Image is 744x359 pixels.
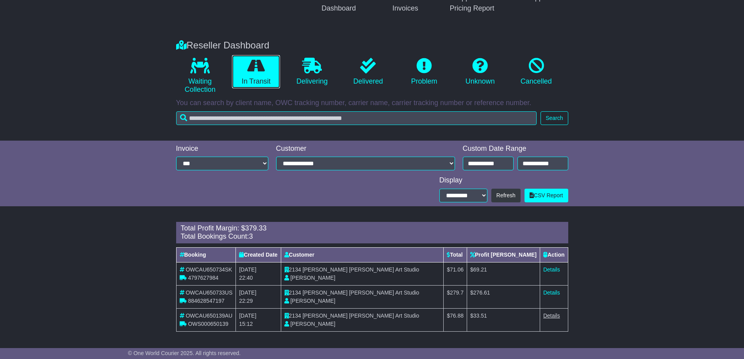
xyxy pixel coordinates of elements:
[303,289,419,296] span: [PERSON_NAME] [PERSON_NAME] Art Studio
[290,298,335,304] span: [PERSON_NAME]
[444,247,467,262] th: Total
[491,189,521,202] button: Refresh
[473,266,487,273] span: 69.21
[525,189,568,202] a: CSV Report
[181,224,564,233] div: Total Profit Margin: $
[512,55,560,89] a: Cancelled
[467,308,540,331] td: $
[290,321,335,327] span: [PERSON_NAME]
[128,350,241,356] span: © One World Courier 2025. All rights reserved.
[439,176,568,185] div: Display
[543,289,560,296] a: Details
[186,266,232,273] span: OWCAU650734SK
[467,285,540,308] td: $
[540,247,568,262] th: Action
[473,289,490,296] span: 276.61
[239,275,253,281] span: 22:40
[232,55,280,89] a: In Transit
[456,55,504,89] a: Unknown
[289,313,301,319] span: 2134
[463,145,568,153] div: Custom Date Range
[444,285,467,308] td: $
[239,266,256,273] span: [DATE]
[289,289,301,296] span: 2134
[467,247,540,262] th: Profit [PERSON_NAME]
[188,298,224,304] span: 884628547197
[400,55,448,89] a: Problem
[281,247,444,262] th: Customer
[176,145,268,153] div: Invoice
[186,313,232,319] span: OWCAU650139AU
[188,321,228,327] span: OWS000650139
[450,289,464,296] span: 279.7
[239,321,253,327] span: 15:12
[290,275,335,281] span: [PERSON_NAME]
[172,40,572,51] div: Reseller Dashboard
[344,55,392,89] a: Delivered
[450,266,464,273] span: 71.06
[276,145,455,153] div: Customer
[236,247,281,262] th: Created Date
[303,266,419,273] span: [PERSON_NAME] [PERSON_NAME] Art Studio
[176,55,224,97] a: Waiting Collection
[181,232,564,241] div: Total Bookings Count:
[467,262,540,285] td: $
[543,266,560,273] a: Details
[239,313,256,319] span: [DATE]
[239,289,256,296] span: [DATE]
[450,313,464,319] span: 76.88
[473,313,487,319] span: 33.51
[288,55,336,89] a: Delivering
[176,99,568,107] p: You can search by client name, OWC tracking number, carrier name, carrier tracking number or refe...
[444,308,467,331] td: $
[176,247,236,262] th: Booking
[186,289,232,296] span: OWCAU650733US
[541,111,568,125] button: Search
[444,262,467,285] td: $
[289,266,301,273] span: 2134
[543,313,560,319] a: Details
[249,232,253,240] span: 3
[245,224,267,232] span: 379.33
[188,275,218,281] span: 4797627984
[239,298,253,304] span: 22:29
[303,313,419,319] span: [PERSON_NAME] [PERSON_NAME] Art Studio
